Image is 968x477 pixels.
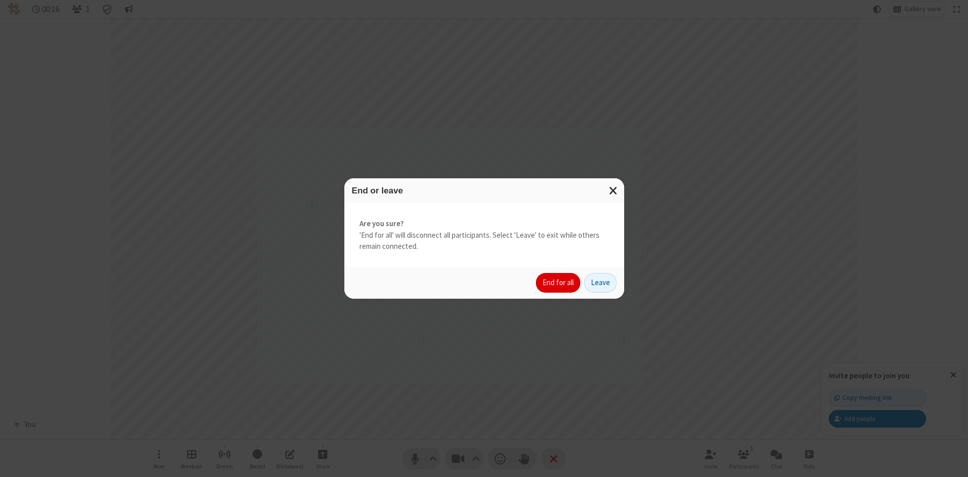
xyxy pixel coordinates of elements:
button: Close modal [603,178,624,203]
button: Leave [584,273,617,293]
div: 'End for all' will disconnect all participants. Select 'Leave' to exit while others remain connec... [344,203,624,267]
h3: End or leave [352,186,617,195]
strong: Are you sure? [359,218,609,230]
button: End for all [536,273,580,293]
